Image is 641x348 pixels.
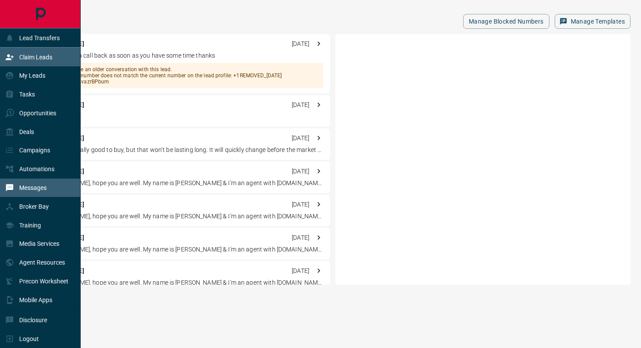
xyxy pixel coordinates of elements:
[292,39,309,48] p: [DATE]
[292,100,309,110] p: [DATE]
[292,134,309,143] p: [DATE]
[37,212,323,221] p: Hi [PERSON_NAME], hope you are well. My name is [PERSON_NAME] & I'm an agent with [DOMAIN_NAME] I...
[37,112,323,121] p: Sorry yes
[555,14,631,29] button: Manage Templates
[37,145,323,155] p: The market is really good to buy, but that won’t be lasting long. It will quickly change before t...
[54,63,318,88] div: This may be an older conversation with this lead. The phone number does not match the current num...
[37,245,323,254] p: Hi [PERSON_NAME], hope you are well. My name is [PERSON_NAME] & I'm an agent with [DOMAIN_NAME] I...
[292,266,309,276] p: [DATE]
[292,167,309,176] p: [DATE]
[463,14,549,29] button: Manage Blocked Numbers
[292,233,309,242] p: [DATE]
[37,179,323,188] p: Hi [PERSON_NAME], hope you are well. My name is [PERSON_NAME] & I'm an agent with [DOMAIN_NAME] I...
[37,51,323,60] p: Please give me a call back as soon as you have some time thanks
[292,200,309,209] p: [DATE]
[37,278,323,287] p: Hi [PERSON_NAME], hope you are well. My name is [PERSON_NAME] & I'm an agent with [DOMAIN_NAME] I...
